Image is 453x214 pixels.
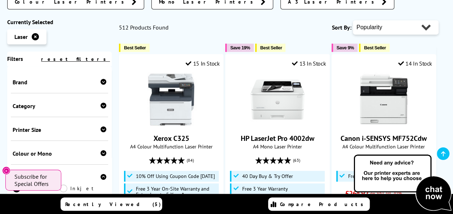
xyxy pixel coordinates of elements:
img: Xerox C325 [144,72,198,126]
span: 40 Day Buy & Try Offer [242,173,293,179]
button: Best Seller [119,44,150,52]
span: 512 Products Found [119,24,169,31]
span: Compare Products [280,201,367,208]
a: Canon i-SENSYS MF752Cdw [357,121,411,128]
span: Free 3 Year On-Site Warranty and Extend up to 5 Years* [136,186,217,197]
span: (63) [293,153,300,167]
img: Canon i-SENSYS MF752Cdw [357,72,411,126]
button: Save 19% [225,44,254,52]
span: A4 Mono Laser Printer [229,143,326,150]
div: Currently Selected [7,18,112,26]
span: Sort By: [332,24,351,31]
button: Save 9% [332,44,357,52]
span: Save 19% [230,45,250,50]
img: HP LaserJet Pro 4002dw [250,72,305,126]
div: Category [13,102,106,110]
span: A4 Colour Multifunction Laser Printer [123,143,219,150]
span: Free 3 Year Warranty [242,186,288,192]
button: Best Seller [359,44,390,52]
a: Compare Products [268,197,370,211]
a: reset filters [41,56,110,62]
span: (84) [187,153,194,167]
span: Best Seller [260,45,282,50]
div: Colour or Mono [13,150,106,157]
span: 10% Off Using Coupon Code [DATE] [136,173,215,179]
span: A4 Colour Multifunction Laser Printer [336,143,432,150]
div: 15 In Stock [186,60,219,67]
div: Printer Size [13,126,106,133]
a: HP LaserJet Pro 4002dw [250,121,305,128]
a: Inkjet [59,184,106,192]
span: Subscribe for Special Offers [14,173,54,187]
span: Best Seller [364,45,386,50]
span: Recently Viewed (5) [65,201,161,208]
div: 14 In Stock [398,60,432,67]
a: Xerox C325 [154,134,189,143]
span: Best Seller [124,45,146,50]
img: Open Live Chat window [352,153,453,213]
a: Xerox C325 [144,121,198,128]
a: Recently Viewed (5) [61,197,162,211]
span: Laser [14,33,28,40]
span: Free 3 Year Warranty [348,173,394,179]
span: Filters [7,55,23,62]
div: Brand [13,79,106,86]
a: HP LaserJet Pro 4002dw [241,134,314,143]
button: Best Seller [255,44,286,52]
button: Close [2,166,10,175]
span: Save 9% [337,45,354,50]
a: Canon i-SENSYS MF752Cdw [341,134,427,143]
span: £264.92 [345,189,368,198]
div: 13 In Stock [292,60,326,67]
